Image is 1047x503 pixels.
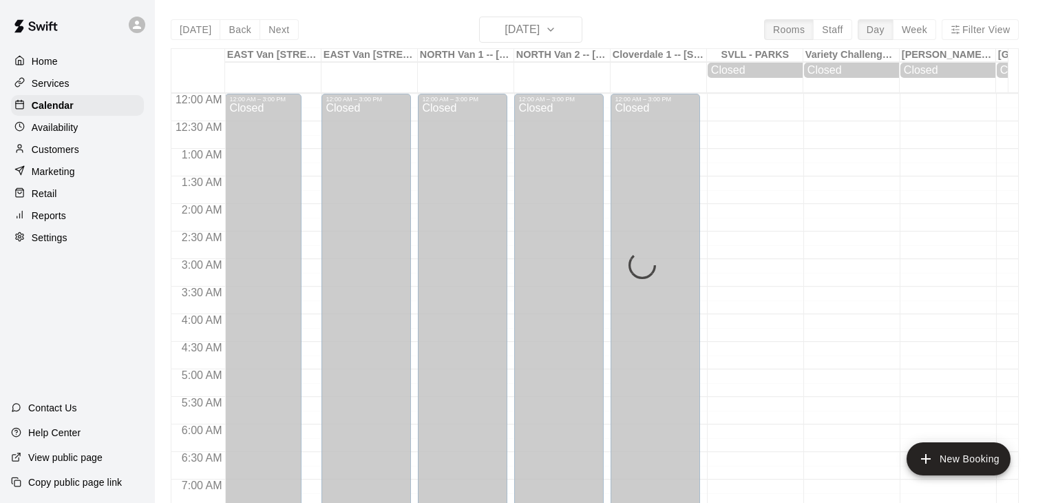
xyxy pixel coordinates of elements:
[32,121,78,134] p: Availability
[11,183,144,204] a: Retail
[172,94,226,105] span: 12:00 AM
[11,139,144,160] a: Customers
[32,209,66,223] p: Reports
[418,49,514,62] div: NORTH Van 1 -- [STREET_ADDRESS]
[321,49,418,62] div: EAST Van [STREET_ADDRESS]
[178,176,226,188] span: 1:30 AM
[900,49,996,62] div: [PERSON_NAME] Park - [STREET_ADDRESS]
[178,287,226,298] span: 3:30 AM
[422,96,503,103] div: 12:00 AM – 3:00 PM
[32,231,67,245] p: Settings
[11,95,144,116] a: Calendar
[178,424,226,436] span: 6:00 AM
[803,49,900,62] div: Variety Challenger Diamond, [STREET_ADDRESS][PERSON_NAME]
[172,121,226,133] span: 12:30 AM
[178,259,226,271] span: 3:00 AM
[178,369,226,381] span: 5:00 AM
[178,342,226,353] span: 4:30 AM
[711,64,799,76] div: Closed
[11,51,144,72] a: Home
[178,314,226,326] span: 4:00 AM
[615,96,696,103] div: 12:00 AM – 3:00 PM
[28,451,103,464] p: View public page
[907,442,1011,475] button: add
[28,426,81,440] p: Help Center
[32,165,75,178] p: Marketing
[518,96,600,103] div: 12:00 AM – 3:00 PM
[178,149,226,161] span: 1:00 AM
[326,96,407,103] div: 12:00 AM – 3:00 PM
[28,475,122,489] p: Copy public page link
[11,227,144,248] a: Settings
[178,480,226,491] span: 7:00 AM
[178,452,226,464] span: 6:30 AM
[11,73,144,94] a: Services
[904,64,992,76] div: Closed
[611,49,707,62] div: Cloverdale 1 -- [STREET_ADDRESS]
[32,99,74,112] p: Calendar
[225,49,321,62] div: EAST Van [STREET_ADDRESS]
[11,161,144,182] a: Marketing
[178,204,226,216] span: 2:00 AM
[11,117,144,138] a: Availability
[178,232,226,243] span: 2:30 AM
[11,205,144,226] a: Reports
[28,401,77,415] p: Contact Us
[178,397,226,409] span: 5:30 AM
[707,49,803,62] div: SVLL - PARKS
[514,49,611,62] div: NORTH Van 2 -- [STREET_ADDRESS]
[32,187,57,201] p: Retail
[807,64,896,76] div: Closed
[32,76,70,90] p: Services
[32,143,79,156] p: Customers
[229,96,297,103] div: 12:00 AM – 3:00 PM
[32,54,58,68] p: Home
